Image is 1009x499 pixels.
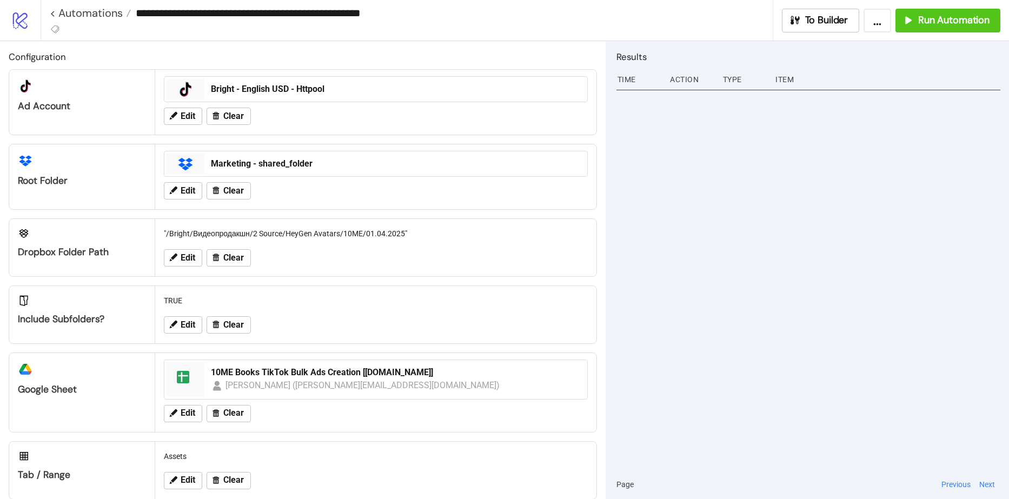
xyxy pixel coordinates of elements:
button: Edit [164,316,202,334]
div: Include Subfolders? [18,313,146,325]
span: Run Automation [918,14,990,26]
button: To Builder [782,9,860,32]
div: Ad Account [18,100,146,112]
div: Action [669,69,714,90]
button: Clear [207,249,251,267]
div: Time [616,69,662,90]
h2: Results [616,50,1000,64]
div: TRUE [160,290,592,311]
span: Clear [223,253,244,263]
button: Edit [164,405,202,422]
span: Edit [181,111,195,121]
button: Clear [207,405,251,422]
div: Item [774,69,1000,90]
div: "/Bright/Видеопродакшн/2 Source/HeyGen Avatars/10ME/01.04.2025" [160,223,592,244]
div: Tab / Range [18,469,146,481]
button: Next [976,478,998,490]
button: Edit [164,249,202,267]
button: Clear [207,182,251,199]
h2: Configuration [9,50,597,64]
span: Edit [181,253,195,263]
span: Clear [223,475,244,485]
button: Clear [207,108,251,125]
button: Run Automation [895,9,1000,32]
button: Previous [938,478,974,490]
div: Root folder [18,175,146,187]
div: Google Sheet [18,383,146,396]
div: Type [722,69,767,90]
button: Clear [207,472,251,489]
div: [PERSON_NAME] ([PERSON_NAME][EMAIL_ADDRESS][DOMAIN_NAME]) [225,378,500,392]
span: Edit [181,186,195,196]
button: Edit [164,472,202,489]
button: Edit [164,182,202,199]
span: Edit [181,320,195,330]
a: < Automations [50,8,131,18]
div: Dropbox Folder Path [18,246,146,258]
span: Clear [223,320,244,330]
div: 10ME Books TikTok Bulk Ads Creation [[DOMAIN_NAME]] [211,367,581,378]
span: Page [616,478,634,490]
div: Bright - English USD - Httpool [211,83,581,95]
span: Edit [181,408,195,418]
span: Edit [181,475,195,485]
span: Clear [223,408,244,418]
span: Clear [223,186,244,196]
span: To Builder [805,14,848,26]
button: Edit [164,108,202,125]
div: Marketing - shared_folder [211,158,581,170]
span: Clear [223,111,244,121]
div: Assets [160,446,592,467]
button: ... [864,9,891,32]
button: Clear [207,316,251,334]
